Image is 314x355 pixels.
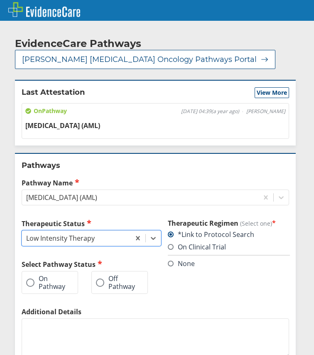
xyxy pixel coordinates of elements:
h2: Last Attestation [22,87,85,98]
label: None [168,259,195,268]
h2: EvidenceCare Pathways [15,37,141,50]
span: [DATE] 04:39 ( a year ago ) [181,108,239,115]
h2: Pathways [22,160,289,170]
label: On Clinical Trial [168,242,226,251]
label: Off Pathway [96,275,135,290]
span: [PERSON_NAME] [246,108,285,115]
span: (Select one) [240,219,272,227]
label: Pathway Name [22,178,289,187]
div: [MEDICAL_DATA] (AML) [26,193,97,202]
label: On Pathway [26,275,65,290]
label: Additional Details [22,307,289,316]
label: Therapeutic Status [22,219,161,228]
div: Low Intensity Therapy [26,234,95,243]
label: *Link to Protocol Search [168,230,254,239]
img: EvidenceCare [8,2,80,17]
span: [MEDICAL_DATA] (AML) [25,121,100,130]
h2: Select Pathway Status [22,259,161,269]
button: View More [255,87,289,98]
h3: Therapeutic Regimen [168,219,289,228]
span: View More [257,89,287,97]
button: [PERSON_NAME] [MEDICAL_DATA] Oncology Pathways Portal [15,50,275,69]
span: On Pathway [25,107,67,115]
span: [PERSON_NAME] [MEDICAL_DATA] Oncology Pathways Portal [22,54,257,64]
